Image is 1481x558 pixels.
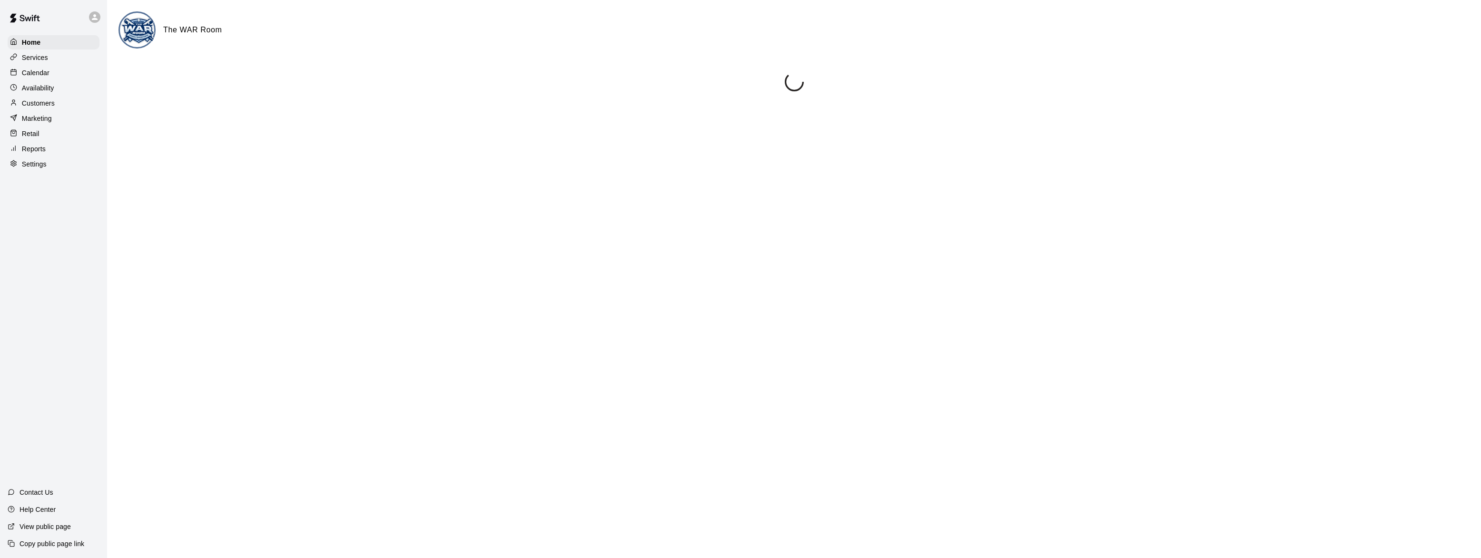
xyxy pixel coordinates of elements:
p: Help Center [20,505,56,514]
p: Reports [22,144,46,154]
a: Availability [8,81,99,95]
a: Retail [8,127,99,141]
img: The WAR Room logo [120,13,156,49]
p: Copy public page link [20,539,84,548]
h6: The WAR Room [163,24,222,36]
p: Services [22,53,48,62]
a: Calendar [8,66,99,80]
a: Settings [8,157,99,171]
p: Availability [22,83,54,93]
a: Customers [8,96,99,110]
p: Home [22,38,41,47]
p: Marketing [22,114,52,123]
p: View public page [20,522,71,531]
p: Customers [22,98,55,108]
p: Contact Us [20,488,53,497]
a: Services [8,50,99,65]
a: Home [8,35,99,49]
a: Reports [8,142,99,156]
a: Marketing [8,111,99,126]
p: Calendar [22,68,49,78]
p: Retail [22,129,39,138]
p: Settings [22,159,47,169]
